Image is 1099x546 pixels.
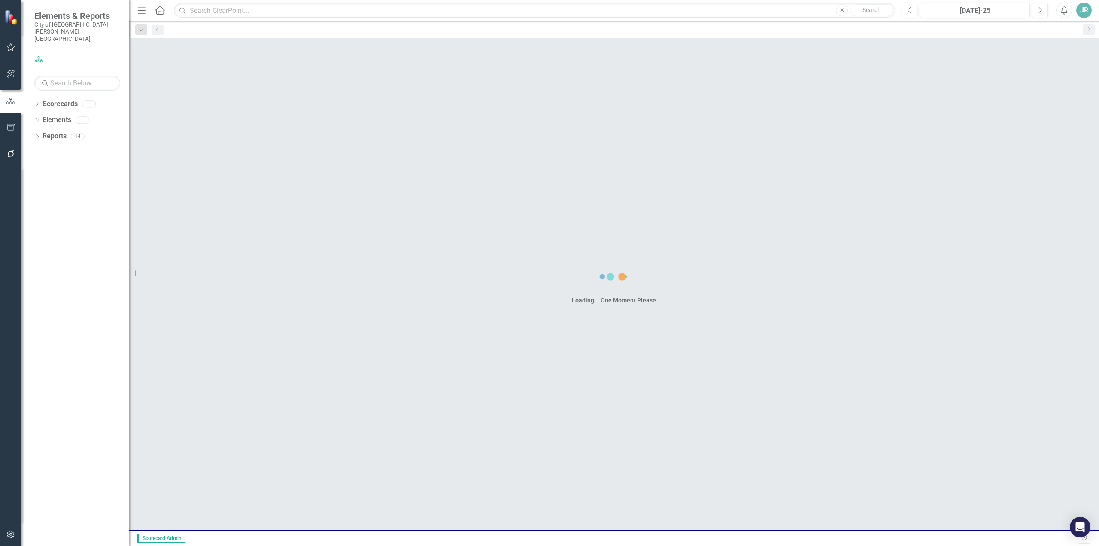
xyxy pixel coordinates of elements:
[1076,3,1092,18] button: JR
[850,4,893,16] button: Search
[34,76,120,91] input: Search Below...
[174,3,895,18] input: Search ClearPoint...
[4,9,20,25] img: ClearPoint Strategy
[1070,517,1090,537] div: Open Intercom Messenger
[923,6,1027,16] div: [DATE]-25
[572,296,656,305] div: Loading... One Moment Please
[137,534,185,543] span: Scorecard Admin
[34,21,120,42] small: City of [GEOGRAPHIC_DATA][PERSON_NAME], [GEOGRAPHIC_DATA]
[862,6,881,13] span: Search
[71,133,85,140] div: 14
[43,131,67,141] a: Reports
[34,11,120,21] span: Elements & Reports
[920,3,1030,18] button: [DATE]-25
[43,115,71,125] a: Elements
[43,99,78,109] a: Scorecards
